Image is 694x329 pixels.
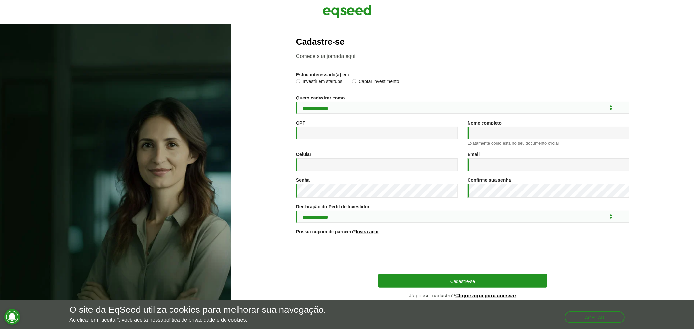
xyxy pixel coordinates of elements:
button: Aceitar [565,311,625,323]
input: Investir em startups [296,79,300,83]
label: Possui cupom de parceiro? [296,230,379,234]
label: Celular [296,152,311,157]
label: Investir em startups [296,79,342,86]
p: Ao clicar em "aceitar", você aceita nossa . [69,317,326,323]
h2: Cadastre-se [296,37,629,46]
label: Email [468,152,480,157]
button: Cadastre-se [378,274,547,288]
input: Captar investimento [352,79,356,83]
label: Confirme sua senha [468,178,511,182]
a: política de privacidade e de cookies [163,317,246,322]
label: Nome completo [468,121,502,125]
p: Comece sua jornada aqui [296,53,629,59]
img: EqSeed Logo [323,3,372,20]
iframe: reCAPTCHA [413,242,512,268]
label: Estou interessado(a) em [296,72,349,77]
h5: O site da EqSeed utiliza cookies para melhorar sua navegação. [69,305,326,315]
label: Captar investimento [352,79,399,86]
label: Declaração do Perfil de Investidor [296,204,370,209]
label: Quero cadastrar como [296,96,345,100]
label: CPF [296,121,305,125]
a: Insira aqui [356,230,379,234]
div: Exatamente como está no seu documento oficial [468,141,629,145]
label: Senha [296,178,310,182]
a: Clique aqui para acessar [455,293,517,298]
p: Já possui cadastro? [378,293,547,299]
